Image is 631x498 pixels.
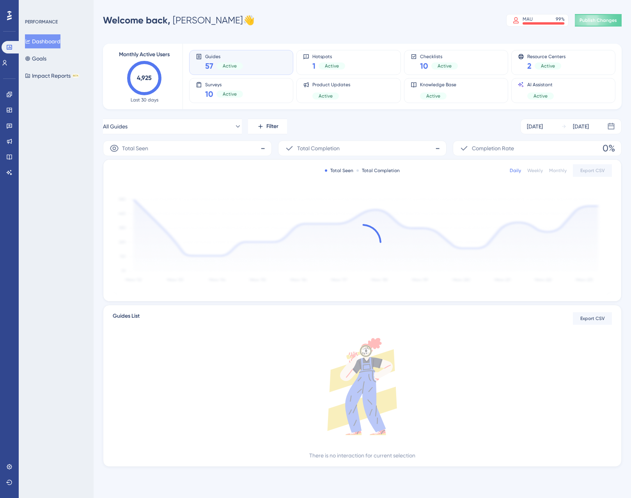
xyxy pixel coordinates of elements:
[580,167,605,174] span: Export CSV
[309,451,415,460] div: There is no interaction for current selection
[205,89,213,100] span: 10
[549,167,567,174] div: Monthly
[312,60,315,71] span: 1
[472,144,514,153] span: Completion Rate
[420,53,458,59] span: Checklists
[205,60,213,71] span: 57
[25,69,79,83] button: Impact ReportsBETA
[113,311,140,325] span: Guides List
[205,53,243,59] span: Guides
[103,14,170,26] span: Welcome back,
[420,60,428,71] span: 10
[122,144,148,153] span: Total Seen
[297,144,340,153] span: Total Completion
[261,142,265,155] span: -
[103,119,242,134] button: All Guides
[223,63,237,69] span: Active
[420,82,456,88] span: Knowledge Base
[575,14,622,27] button: Publish Changes
[426,93,440,99] span: Active
[205,82,243,87] span: Surveys
[580,315,605,322] span: Export CSV
[248,119,287,134] button: Filter
[25,19,58,25] div: PERFORMANCE
[312,53,345,59] span: Hotspots
[103,122,128,131] span: All Guides
[573,312,612,325] button: Export CSV
[325,167,353,174] div: Total Seen
[25,52,46,66] button: Goals
[603,142,615,155] span: 0%
[137,74,152,82] text: 4,925
[534,93,548,99] span: Active
[510,167,521,174] div: Daily
[556,16,565,22] div: 99 %
[312,82,350,88] span: Product Updates
[527,82,554,88] span: AI Assistant
[580,17,617,23] span: Publish Changes
[103,14,255,27] div: [PERSON_NAME] 👋
[319,93,333,99] span: Active
[523,16,533,22] div: MAU
[356,167,400,174] div: Total Completion
[527,53,565,59] span: Resource Centers
[527,60,532,71] span: 2
[435,142,440,155] span: -
[25,34,60,48] button: Dashboard
[266,122,278,131] span: Filter
[119,50,170,59] span: Monthly Active Users
[573,164,612,177] button: Export CSV
[527,122,543,131] div: [DATE]
[438,63,452,69] span: Active
[223,91,237,97] span: Active
[527,167,543,174] div: Weekly
[573,122,589,131] div: [DATE]
[131,97,158,103] span: Last 30 days
[72,74,79,78] div: BETA
[541,63,555,69] span: Active
[325,63,339,69] span: Active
